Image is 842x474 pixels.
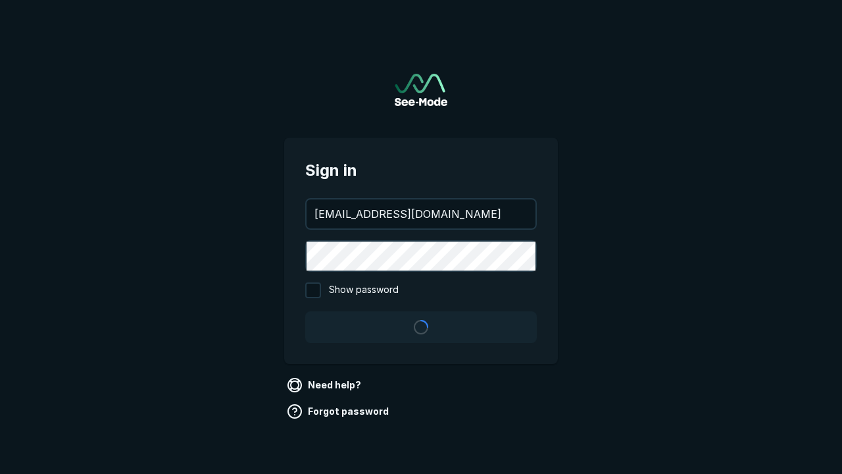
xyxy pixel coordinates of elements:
img: See-Mode Logo [395,74,447,106]
span: Show password [329,282,399,298]
a: Go to sign in [395,74,447,106]
a: Forgot password [284,401,394,422]
span: Sign in [305,159,537,182]
input: your@email.com [307,199,535,228]
a: Need help? [284,375,366,396]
